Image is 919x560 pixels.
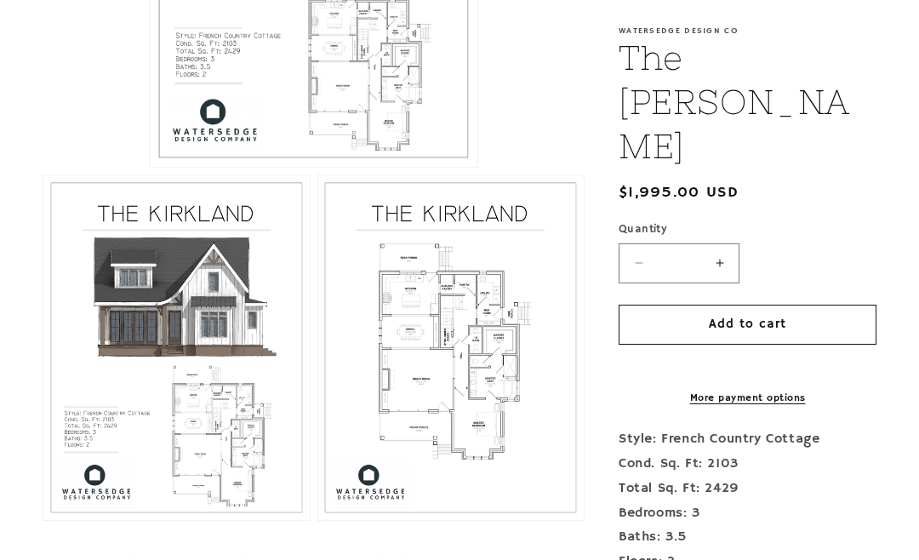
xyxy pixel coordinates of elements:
a: More payment options [619,391,876,406]
h1: The [PERSON_NAME] [619,36,876,169]
span: $1,995.00 USD [619,181,739,204]
label: Quantity [619,221,876,238]
button: Add to cart [619,305,876,345]
p: Watersedge Design Co [619,26,876,36]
